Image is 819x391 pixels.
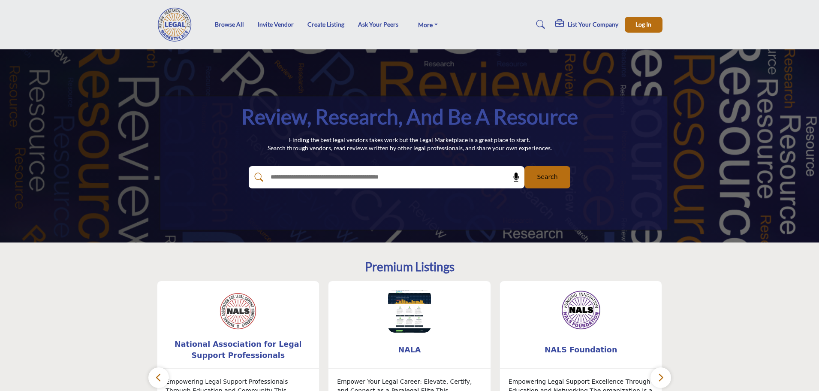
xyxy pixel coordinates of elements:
[625,17,662,33] button: Log In
[341,339,478,361] b: NALA
[412,18,444,30] a: More
[217,290,259,333] img: National Association for Legal Support Professionals
[170,339,307,361] b: National Association for Legal Support Professionals
[500,339,662,361] a: NALS Foundation
[358,21,398,28] a: Ask Your Peers
[328,339,491,361] a: NALA
[635,21,651,28] span: Log In
[268,144,552,152] p: Search through vendors, read reviews written by other legal professionals, and share your own exp...
[215,21,244,28] a: Browse All
[157,339,319,361] a: National Association for Legal Support Professionals
[307,21,344,28] a: Create Listing
[241,103,578,130] h1: Review, Research, and be a Resource
[341,344,478,355] span: NALA
[555,19,618,30] div: List Your Company
[537,173,557,182] span: Search
[388,290,431,333] img: NALA
[157,7,197,42] img: Site Logo
[568,21,618,28] h5: List Your Company
[513,339,649,361] b: NALS Foundation
[560,290,602,333] img: NALS Foundation
[268,136,552,144] p: Finding the best legal vendors takes work but the Legal Marketplace is a great place to start.
[365,260,455,274] h2: Premium Listings
[528,18,551,31] a: Search
[258,21,294,28] a: Invite Vendor
[513,344,649,355] span: NALS Foundation
[524,166,570,188] button: Search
